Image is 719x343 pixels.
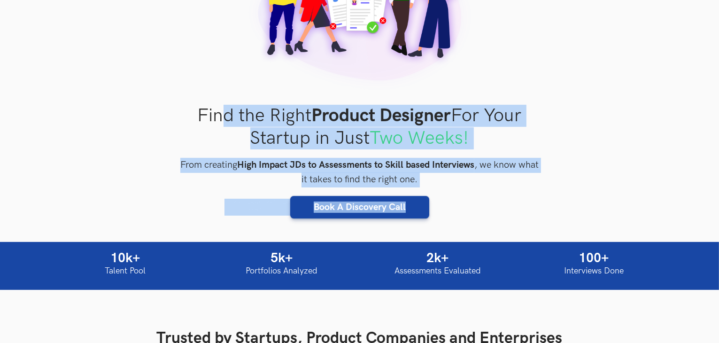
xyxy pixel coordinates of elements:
span: Two Weeks! [370,127,469,149]
h6: Talent Pool [59,266,192,276]
h3: 10k+ [59,250,192,266]
h6: Portfolios Analyzed [215,266,348,276]
h3: 2k+ [371,250,504,266]
h3: From creating , we know what it takes to find the right one. [179,158,540,187]
i: Product Designer [312,105,451,127]
h3: 100+ [527,250,660,266]
h1: Find the Right For Your Startup in Just [179,105,540,149]
h6: Interviews Done [527,266,660,276]
strong: High Impact JDs to Assessments to Skill based Interviews [237,159,474,171]
h6: Assessments Evaluated [371,266,504,276]
h3: 5k+ [215,250,348,266]
a: Book A Discovery Call [290,196,429,218]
